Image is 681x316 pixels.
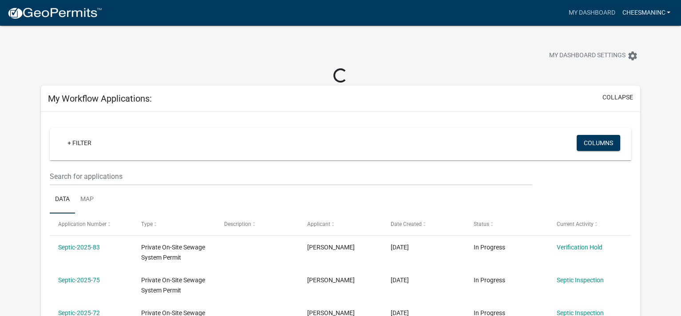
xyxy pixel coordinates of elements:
[133,213,216,235] datatable-header-cell: Type
[58,221,107,227] span: Application Number
[602,93,633,102] button: collapse
[474,276,505,284] span: In Progress
[224,221,251,227] span: Description
[141,244,205,261] span: Private On-Site Sewage System Permit
[307,244,355,251] span: Gary Cheesman
[557,276,604,284] a: Septic Inspection
[577,135,620,151] button: Columns
[48,93,152,104] h5: My Workflow Applications:
[390,244,408,251] span: 08/12/2025
[549,51,626,61] span: My Dashboard Settings
[618,4,674,21] a: cheesmaninc
[60,135,99,151] a: + Filter
[465,213,548,235] datatable-header-cell: Status
[58,276,100,284] a: Septic-2025-75
[557,221,594,227] span: Current Activity
[50,167,532,186] input: Search for applications
[474,244,505,251] span: In Progress
[307,276,355,284] span: Gary Cheesman
[474,221,489,227] span: Status
[548,213,631,235] datatable-header-cell: Current Activity
[75,186,99,214] a: Map
[390,221,421,227] span: Date Created
[216,213,299,235] datatable-header-cell: Description
[382,213,465,235] datatable-header-cell: Date Created
[141,221,153,227] span: Type
[565,4,618,21] a: My Dashboard
[299,213,382,235] datatable-header-cell: Applicant
[50,213,133,235] datatable-header-cell: Application Number
[58,244,100,251] a: Septic-2025-83
[627,51,638,61] i: settings
[50,186,75,214] a: Data
[542,47,645,64] button: My Dashboard Settingssettings
[557,244,602,251] a: Verification Hold
[390,276,408,284] span: 07/28/2025
[307,221,330,227] span: Applicant
[141,276,205,294] span: Private On-Site Sewage System Permit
